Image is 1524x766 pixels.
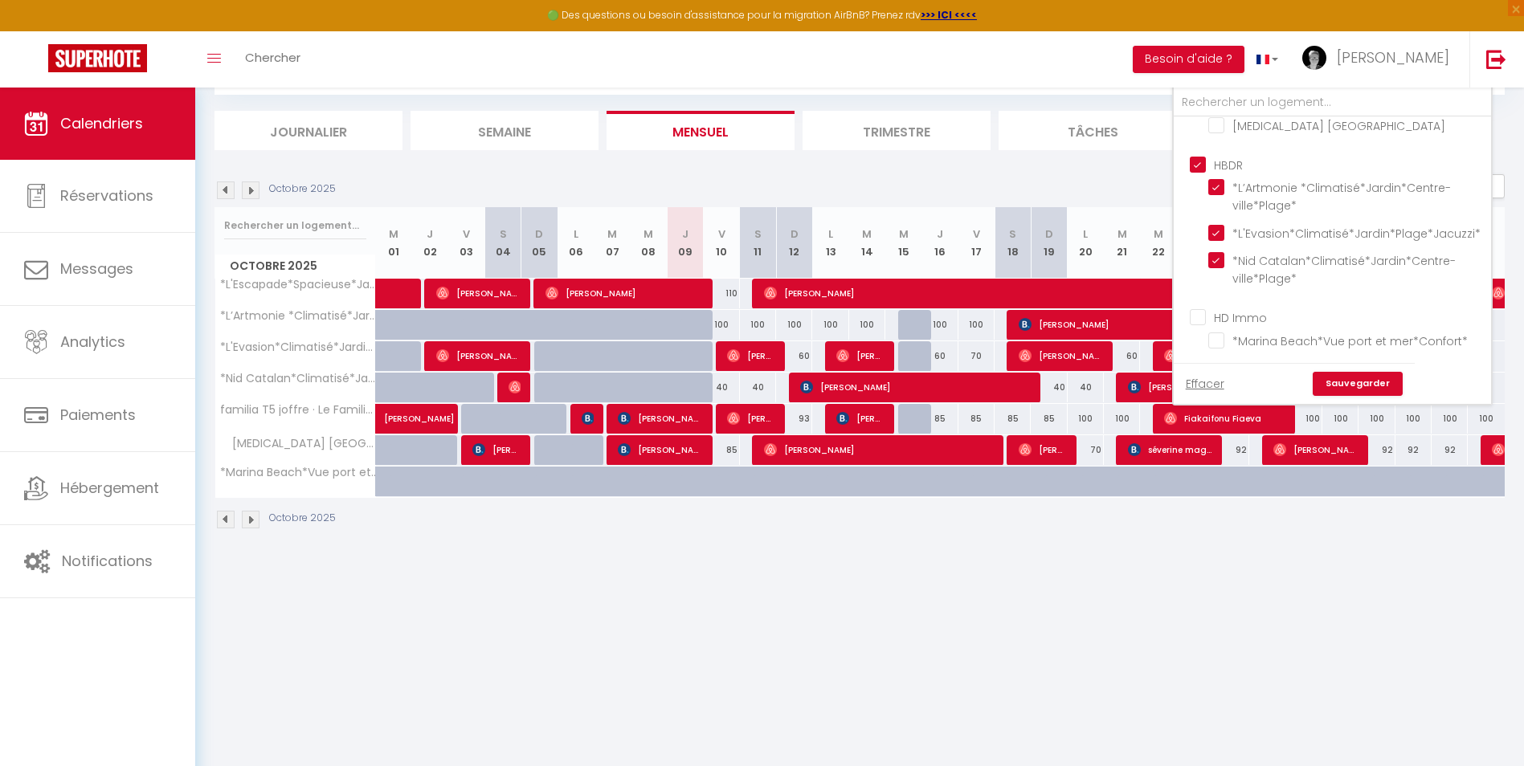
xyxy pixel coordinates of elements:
[740,207,776,279] th: 11
[1359,404,1395,434] div: 100
[60,478,159,498] span: Hébergement
[1068,404,1104,434] div: 100
[1214,157,1243,173] span: HBDR
[1232,118,1445,134] span: [MEDICAL_DATA] [GEOGRAPHIC_DATA]
[618,434,702,465] span: [PERSON_NAME]
[921,310,958,340] div: 100
[1395,435,1432,465] div: 92
[1232,253,1456,287] span: *Nid Catalan*Climatisé*Jardin*Centre-ville*Plage*
[958,207,995,279] th: 17
[60,405,136,425] span: Paiements
[999,111,1187,150] li: Tâches
[1019,434,1067,465] span: [PERSON_NAME]
[1019,309,1284,340] span: [PERSON_NAME]
[727,403,775,434] span: [PERSON_NAME]
[1128,372,1321,402] span: [PERSON_NAME]
[215,111,402,150] li: Journalier
[1164,403,1285,434] span: Fiakaifonu Fiaeva
[1432,404,1468,434] div: 100
[667,207,703,279] th: 09
[1286,404,1322,434] div: 100
[1133,46,1244,73] button: Besoin d'aide ?
[1174,88,1491,117] input: Rechercher un logement...
[594,207,630,279] th: 07
[776,207,812,279] th: 12
[472,434,521,465] span: [PERSON_NAME]
[376,404,412,434] a: [PERSON_NAME]
[484,207,521,279] th: 04
[535,226,543,242] abbr: D
[899,226,909,242] abbr: M
[521,207,558,279] th: 05
[1359,435,1395,465] div: 92
[644,226,653,242] abbr: M
[1322,404,1359,434] div: 100
[269,511,336,526] p: Octobre 2025
[921,341,958,371] div: 60
[1486,49,1506,69] img: logout
[60,259,133,279] span: Messages
[269,181,336,197] p: Octobre 2025
[509,372,521,402] span: [PERSON_NAME]
[1068,373,1104,402] div: 40
[436,278,521,308] span: [PERSON_NAME]
[582,403,594,434] span: [PERSON_NAME]
[384,395,458,426] span: [PERSON_NAME]
[233,31,313,88] a: Chercher
[740,310,776,340] div: 100
[754,226,762,242] abbr: S
[60,113,143,133] span: Calendriers
[1172,83,1493,405] div: Filtrer par hébergement
[937,226,943,242] abbr: J
[218,310,378,322] span: *L’Artmonie *Climatisé*Jardin*Centre-ville*Plage*
[1154,226,1163,242] abbr: M
[1140,207,1176,279] th: 22
[48,44,147,72] img: Super Booking
[389,226,398,242] abbr: M
[812,207,848,279] th: 13
[836,340,885,371] span: [PERSON_NAME] Y [PERSON_NAME]
[376,207,412,279] th: 01
[558,207,594,279] th: 06
[215,255,375,278] span: Octobre 2025
[836,403,885,434] span: [PERSON_NAME]
[1290,31,1469,88] a: ... [PERSON_NAME]
[776,310,812,340] div: 100
[245,49,300,66] span: Chercher
[1117,226,1127,242] abbr: M
[1009,226,1016,242] abbr: S
[607,111,795,150] li: Mensuel
[1104,341,1140,371] div: 60
[1045,226,1053,242] abbr: D
[958,341,995,371] div: 70
[803,111,991,150] li: Trimestre
[1104,404,1140,434] div: 100
[1068,435,1104,465] div: 70
[973,226,980,242] abbr: V
[574,226,578,242] abbr: L
[1468,404,1505,434] div: 100
[703,279,739,308] div: 110
[921,8,977,22] a: >>> ICI <<<<
[500,226,507,242] abbr: S
[740,373,776,402] div: 40
[545,278,702,308] span: [PERSON_NAME]
[958,310,995,340] div: 100
[1068,207,1104,279] th: 20
[718,226,725,242] abbr: V
[1273,434,1358,465] span: [PERSON_NAME]
[62,551,153,571] span: Notifications
[776,404,812,434] div: 93
[995,404,1031,434] div: 85
[218,435,378,453] span: [MEDICAL_DATA] [GEOGRAPHIC_DATA]
[1031,207,1067,279] th: 19
[1031,404,1067,434] div: 85
[776,341,812,371] div: 60
[885,207,921,279] th: 15
[218,373,378,385] span: *Nid Catalan*Climatisé*Jardin*Centre-ville*Plage*
[618,403,702,434] span: [PERSON_NAME]
[1302,46,1326,70] img: ...
[812,310,848,340] div: 100
[1104,207,1140,279] th: 21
